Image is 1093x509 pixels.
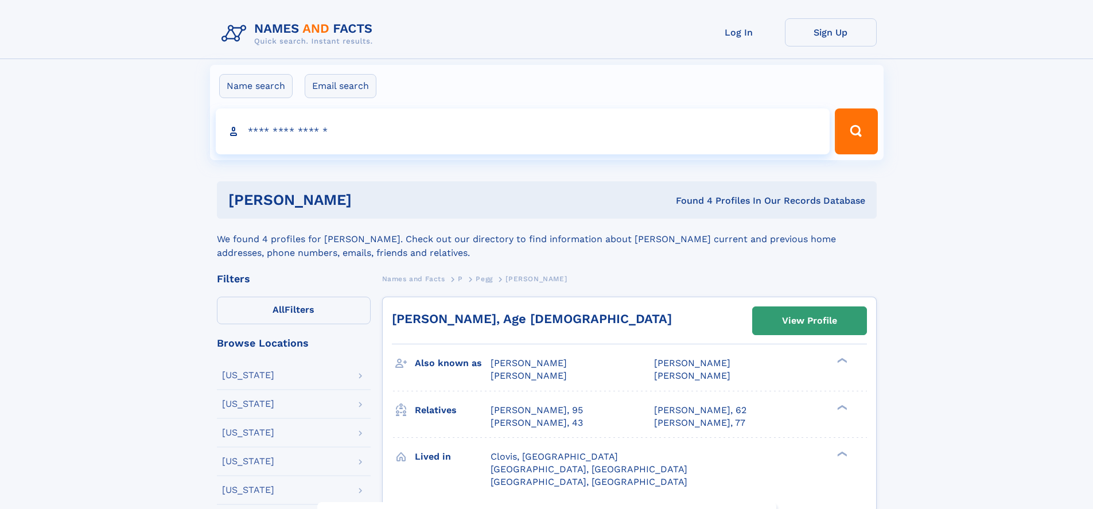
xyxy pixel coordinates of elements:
[782,308,837,334] div: View Profile
[415,401,491,420] h3: Relatives
[273,304,285,315] span: All
[222,399,274,409] div: [US_STATE]
[216,108,830,154] input: search input
[458,271,463,286] a: P
[491,464,687,475] span: [GEOGRAPHIC_DATA], [GEOGRAPHIC_DATA]
[217,18,382,49] img: Logo Names and Facts
[476,275,492,283] span: Pegg
[222,371,274,380] div: [US_STATE]
[415,447,491,467] h3: Lived in
[654,404,746,417] a: [PERSON_NAME], 62
[505,275,567,283] span: [PERSON_NAME]
[228,193,514,207] h1: [PERSON_NAME]
[217,297,371,324] label: Filters
[217,219,877,260] div: We found 4 profiles for [PERSON_NAME]. Check out our directory to find information about [PERSON_...
[222,428,274,437] div: [US_STATE]
[491,404,583,417] a: [PERSON_NAME], 95
[514,195,865,207] div: Found 4 Profiles In Our Records Database
[219,74,293,98] label: Name search
[491,476,687,487] span: [GEOGRAPHIC_DATA], [GEOGRAPHIC_DATA]
[392,312,672,326] a: [PERSON_NAME], Age [DEMOGRAPHIC_DATA]
[654,370,730,381] span: [PERSON_NAME]
[834,357,848,364] div: ❯
[491,370,567,381] span: [PERSON_NAME]
[222,457,274,466] div: [US_STATE]
[834,450,848,457] div: ❯
[305,74,376,98] label: Email search
[834,403,848,411] div: ❯
[491,358,567,368] span: [PERSON_NAME]
[222,485,274,495] div: [US_STATE]
[217,274,371,284] div: Filters
[491,417,583,429] a: [PERSON_NAME], 43
[654,417,745,429] a: [PERSON_NAME], 77
[654,358,730,368] span: [PERSON_NAME]
[476,271,492,286] a: Pegg
[382,271,445,286] a: Names and Facts
[415,353,491,373] h3: Also known as
[835,108,877,154] button: Search Button
[217,338,371,348] div: Browse Locations
[753,307,866,335] a: View Profile
[785,18,877,46] a: Sign Up
[491,451,618,462] span: Clovis, [GEOGRAPHIC_DATA]
[458,275,463,283] span: P
[693,18,785,46] a: Log In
